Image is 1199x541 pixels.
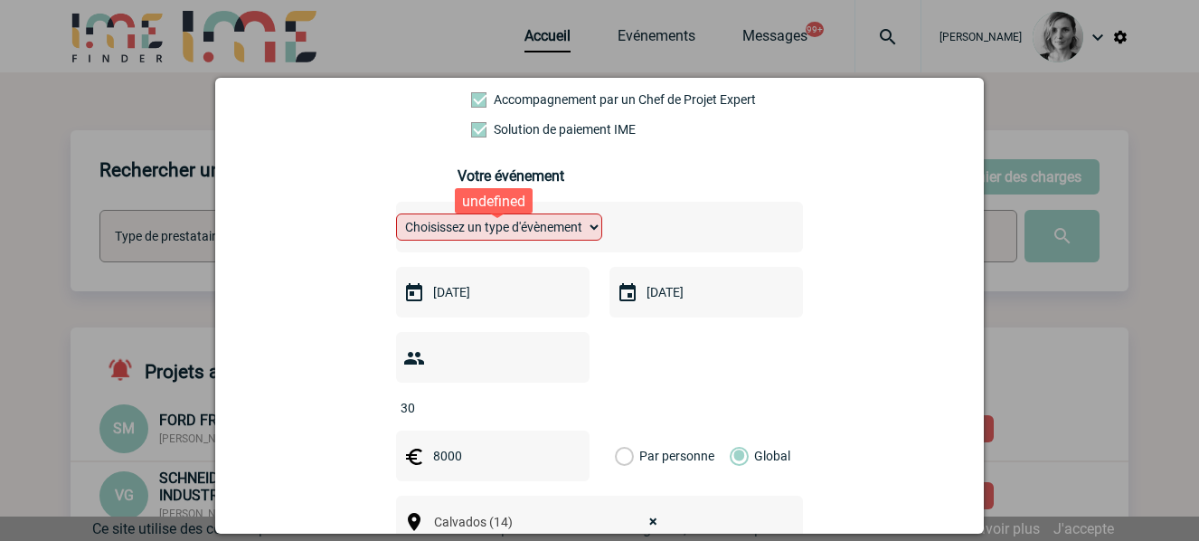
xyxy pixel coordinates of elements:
span: Calvados (14) [427,509,675,535]
span: × [649,509,657,535]
label: Prestation payante [471,92,551,107]
div: undefined [455,188,533,214]
h3: Votre événement [458,167,742,185]
input: Date de début [429,280,553,304]
input: Nombre de participants [396,396,566,420]
label: Global [730,431,741,481]
label: Par personne [615,431,635,481]
label: Conformité aux process achat client, Prise en charge de la facturation, Mutualisation de plusieur... [471,122,551,137]
input: Budget HT [429,444,553,468]
input: Date de fin [642,280,767,304]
